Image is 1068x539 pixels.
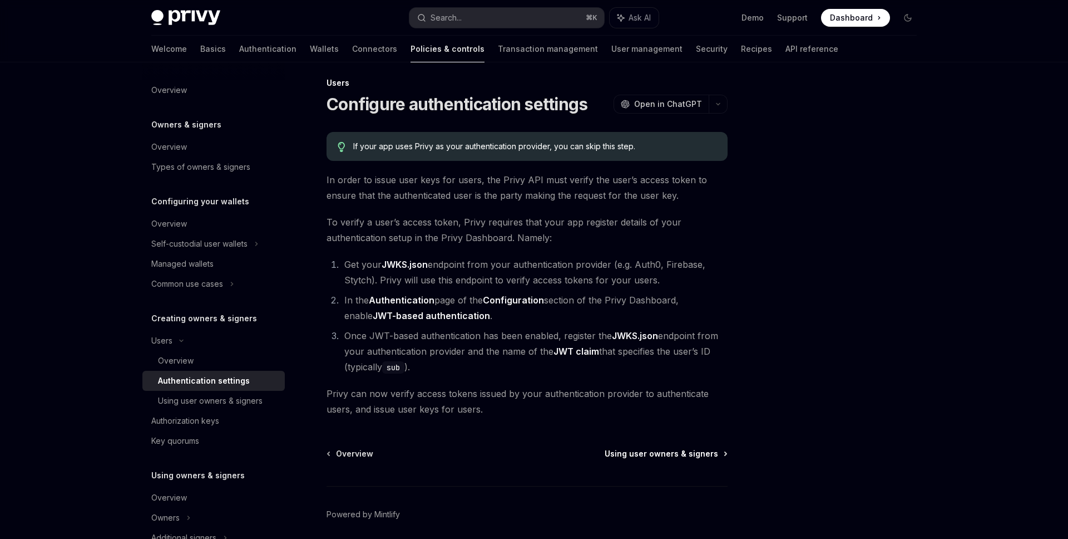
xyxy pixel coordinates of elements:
div: Overview [151,84,187,97]
span: Ask AI [629,12,651,23]
span: Using user owners & signers [605,448,718,459]
a: Overview [142,488,285,508]
strong: JWKS.json [382,259,428,270]
div: Types of owners & signers [151,160,250,174]
a: Overview [328,448,373,459]
li: Once JWT-based authentication has been enabled, register the endpoint from your authentication pr... [341,328,728,375]
a: Transaction management [498,36,598,62]
div: Key quorums [151,434,199,448]
div: Authorization keys [151,414,219,428]
a: Overview [142,80,285,100]
div: Common use cases [151,277,223,291]
div: Overview [158,354,194,367]
span: To verify a user’s access token, Privy requires that your app register details of your authentica... [327,214,728,246]
strong: JWT claim [553,346,599,357]
a: Using user owners & signers [142,391,285,411]
div: If your app uses Privy as your authentication provider, you can skip this step. [353,141,716,152]
div: Self-custodial user wallets [151,237,248,251]
span: Privy can now verify access tokens issued by your authentication provider to authenticate users, ... [327,386,728,417]
div: Using user owners & signers [158,394,263,408]
span: Open in ChatGPT [634,99,702,110]
button: Toggle dark mode [899,9,917,27]
a: Support [777,12,808,23]
a: Types of owners & signers [142,157,285,177]
h5: Owners & signers [151,118,221,131]
a: API reference [785,36,838,62]
a: Authentication settings [142,371,285,391]
a: Wallets [310,36,339,62]
a: Dashboard [821,9,890,27]
div: Managed wallets [151,257,214,271]
svg: Tip [338,142,345,152]
li: In the page of the section of the Privy Dashboard, enable . [341,292,728,324]
a: Authentication [239,36,296,62]
strong: Authentication [369,295,434,306]
h5: Using owners & signers [151,469,245,482]
a: Demo [741,12,764,23]
div: Authentication settings [158,374,250,388]
span: Dashboard [830,12,873,23]
div: Search... [431,11,462,24]
img: dark logo [151,10,220,26]
a: Authorization keys [142,411,285,431]
div: Overview [151,140,187,154]
a: User management [611,36,683,62]
a: Powered by Mintlify [327,509,400,520]
strong: JWKS.json [612,330,658,341]
a: Recipes [741,36,772,62]
a: Managed wallets [142,254,285,274]
a: Security [696,36,728,62]
button: Open in ChatGPT [614,95,709,114]
div: Users [151,334,172,347]
code: sub [382,361,404,374]
button: Ask AI [610,8,659,28]
button: Search...⌘K [409,8,604,28]
h5: Configuring your wallets [151,195,249,208]
a: Overview [142,351,285,371]
div: Overview [151,217,187,231]
a: Welcome [151,36,187,62]
h5: Creating owners & signers [151,312,257,325]
strong: JWT-based authentication [373,310,490,321]
li: Get your endpoint from your authentication provider (e.g. Auth0, Firebase, Stytch). Privy will us... [341,257,728,288]
h1: Configure authentication settings [327,94,587,114]
a: Connectors [352,36,397,62]
a: Using user owners & signers [605,448,726,459]
a: Overview [142,137,285,157]
span: Overview [336,448,373,459]
div: Users [327,77,728,89]
strong: Configuration [483,295,544,306]
a: Policies & controls [411,36,484,62]
div: Overview [151,491,187,504]
a: Overview [142,214,285,234]
a: Key quorums [142,431,285,451]
a: Basics [200,36,226,62]
span: In order to issue user keys for users, the Privy API must verify the user’s access token to ensur... [327,172,728,203]
span: ⌘ K [586,13,597,22]
div: Owners [151,511,180,525]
